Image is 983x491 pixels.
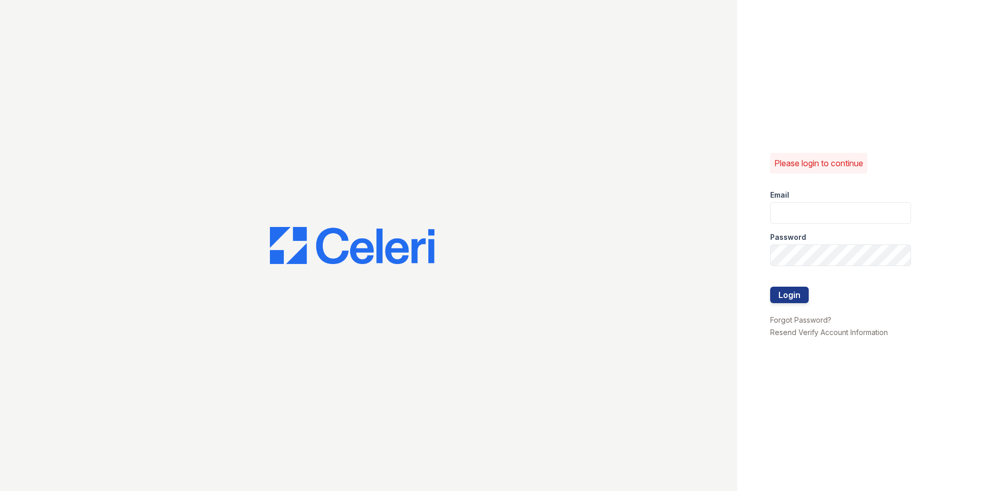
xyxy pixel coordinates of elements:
button: Login [770,287,809,303]
label: Email [770,190,789,200]
p: Please login to continue [774,157,863,169]
label: Password [770,232,806,242]
a: Resend Verify Account Information [770,328,888,337]
img: CE_Logo_Blue-a8612792a0a2168367f1c8372b55b34899dd931a85d93a1a3d3e32e68fde9ad4.png [270,227,434,264]
a: Forgot Password? [770,315,831,324]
